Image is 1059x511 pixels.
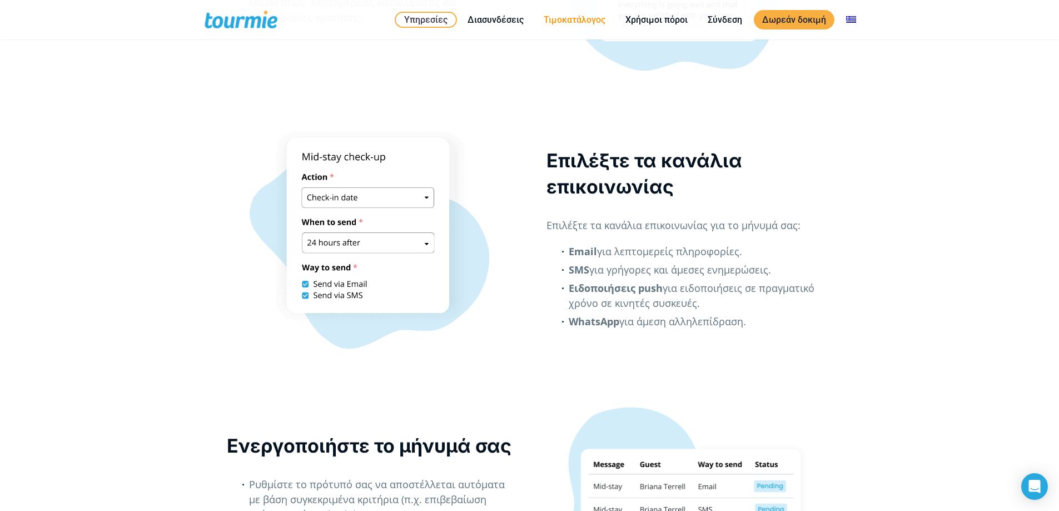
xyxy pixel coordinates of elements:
li: για λεπτομερείς πληροφορίες. [569,244,833,262]
a: Υπηρεσίες [395,12,457,28]
strong: SMS [569,263,589,276]
div: Open Intercom Messenger [1021,473,1048,500]
p: Επιλέξτε τα κανάλια επικοινωνίας για το μήνυμά σας: [546,218,833,233]
a: Δωρεάν δοκιμή [754,10,834,29]
a: Χρήσιμοι πόροι [617,13,696,27]
li: για ειδοποιήσεις σε πραγματικό χρόνο σε κινητές συσκευές. [569,281,833,314]
strong: Ειδοποιήσεις push [569,281,663,295]
li: για γρήγορες και άμεσες ενημερώσεις. [569,262,833,281]
li: για άμεση αλληλεπίδραση. [569,314,833,333]
p: Ενεργοποιήστε το μήνυμά σας [227,433,513,459]
a: Διασυνδέσεις [459,13,532,27]
strong: WhatsApp [569,315,619,328]
p: Επιλέξτε τα κανάλια επικοινωνίας [546,147,833,200]
strong: Email [569,245,597,258]
a: Σύνδεση [699,13,750,27]
a: Τιμοκατάλογος [535,13,614,27]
